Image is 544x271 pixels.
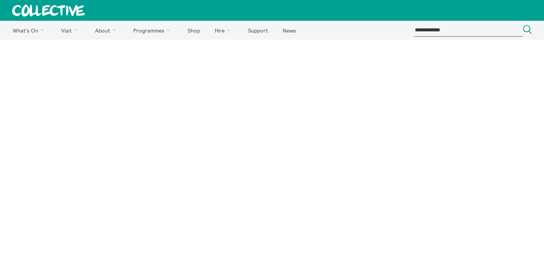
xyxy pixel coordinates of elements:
a: News [276,21,302,40]
a: Shop [181,21,207,40]
a: About [88,21,125,40]
a: Programmes [127,21,180,40]
a: Visit [55,21,87,40]
a: Support [241,21,274,40]
a: Hire [208,21,240,40]
a: What's On [6,21,53,40]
